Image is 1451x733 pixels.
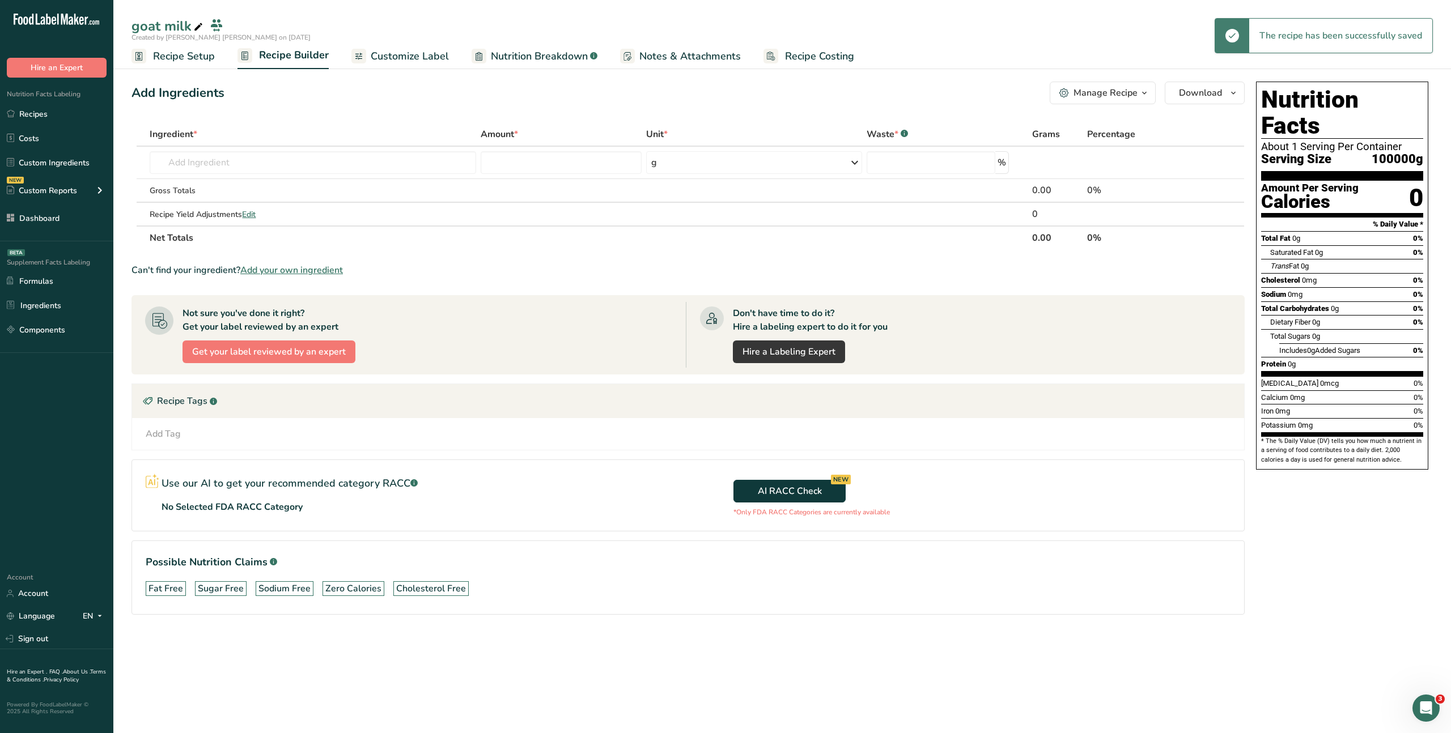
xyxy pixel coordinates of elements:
span: Percentage [1087,127,1135,141]
span: Sodium [1261,290,1286,299]
div: Waste [867,127,908,141]
div: Custom Reports [7,185,77,197]
div: goat milk [131,16,205,36]
div: Calories [1261,194,1359,210]
th: Net Totals [147,225,1029,249]
span: 0g [1307,346,1315,355]
div: Sugar Free [198,582,244,595]
span: 0g [1312,318,1320,326]
div: 0 [1032,207,1083,221]
span: 0% [1413,248,1423,257]
a: FAQ . [49,668,63,676]
span: 3 [1436,694,1445,704]
span: Grams [1032,127,1060,141]
a: Privacy Policy [44,676,79,684]
span: 0% [1413,304,1423,313]
span: 0% [1414,407,1423,415]
div: Amount Per Serving [1261,183,1359,194]
div: Sodium Free [258,582,311,595]
button: Manage Recipe [1050,82,1156,104]
div: Don't have time to do it? Hire a labeling expert to do it for you [733,306,888,334]
span: 0% [1413,276,1423,284]
a: Recipe Costing [763,44,854,69]
div: The recipe has been successfully saved [1249,19,1432,53]
button: Get your label reviewed by an expert [183,340,355,363]
div: Can't find your ingredient? [131,263,1245,277]
span: Total Sugars [1270,332,1310,340]
span: 0% [1414,393,1423,402]
p: *Only FDA RACC Categories are currently available [733,507,890,517]
span: Unit [646,127,668,141]
span: 0mg [1290,393,1305,402]
input: Add Ingredient [150,151,476,174]
span: Includes Added Sugars [1279,346,1360,355]
div: Recipe Yield Adjustments [150,208,476,220]
div: About 1 Serving Per Container [1261,141,1423,152]
span: Add your own ingredient [240,263,343,277]
section: * The % Daily Value (DV) tells you how much a nutrient in a serving of food contributes to a dail... [1261,437,1423,464]
div: Add Tag [146,427,181,441]
span: Iron [1261,407,1274,415]
span: Protein [1261,360,1286,368]
span: 0g [1312,332,1320,340]
span: Potassium [1261,421,1296,429]
div: 0.00 [1032,184,1083,197]
span: Dietary Fiber [1270,318,1310,326]
span: Get your label reviewed by an expert [192,345,346,359]
span: [MEDICAL_DATA] [1261,379,1318,387]
span: AI RACC Check [758,484,822,498]
p: No Selected FDA RACC Category [162,500,303,514]
span: 0% [1413,346,1423,355]
span: Edit [242,209,256,220]
span: 0% [1413,234,1423,242]
span: Fat [1270,262,1299,270]
a: Terms & Conditions . [7,668,106,684]
span: Nutrition Breakdown [491,49,588,64]
span: 0% [1414,421,1423,429]
div: 0% [1087,184,1193,197]
div: Fat Free [149,582,183,595]
div: 0 [1409,183,1423,213]
div: NEW [7,177,24,184]
div: EN [83,610,107,623]
span: 0% [1413,290,1423,299]
button: Hire an Expert [7,58,107,78]
h1: Nutrition Facts [1261,87,1423,139]
span: 0g [1301,262,1309,270]
span: 0g [1292,234,1300,242]
div: Cholesterol Free [396,582,466,595]
div: Zero Calories [325,582,381,595]
div: Powered By FoodLabelMaker © 2025 All Rights Reserved [7,701,107,715]
span: Download [1179,86,1222,100]
div: BETA [7,249,25,256]
a: Notes & Attachments [620,44,741,69]
span: 0g [1315,248,1323,257]
span: Amount [481,127,518,141]
a: About Us . [63,668,90,676]
h1: Possible Nutrition Claims [146,555,1231,570]
button: AI RACC Check NEW [733,480,846,502]
button: Download [1165,82,1245,104]
span: Notes & Attachments [639,49,741,64]
a: Recipe Setup [131,44,215,69]
span: 0g [1331,304,1339,313]
span: Serving Size [1261,152,1331,167]
a: Recipe Builder [237,42,329,70]
span: Total Carbohydrates [1261,304,1329,313]
div: g [651,156,657,169]
i: Trans [1270,262,1289,270]
div: Not sure you've done it right? Get your label reviewed by an expert [183,306,338,334]
th: 0% [1085,225,1195,249]
a: Nutrition Breakdown [472,44,597,69]
span: 0mg [1302,276,1317,284]
div: NEW [831,475,851,484]
span: 0g [1288,360,1296,368]
p: Use our AI to get your recommended category RACC [162,476,418,491]
a: Customize Label [351,44,449,69]
span: Recipe Costing [785,49,854,64]
div: Gross Totals [150,185,476,197]
span: 0mg [1275,407,1290,415]
a: Hire a Labeling Expert [733,340,845,363]
a: Language [7,606,55,626]
span: Ingredient [150,127,197,141]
